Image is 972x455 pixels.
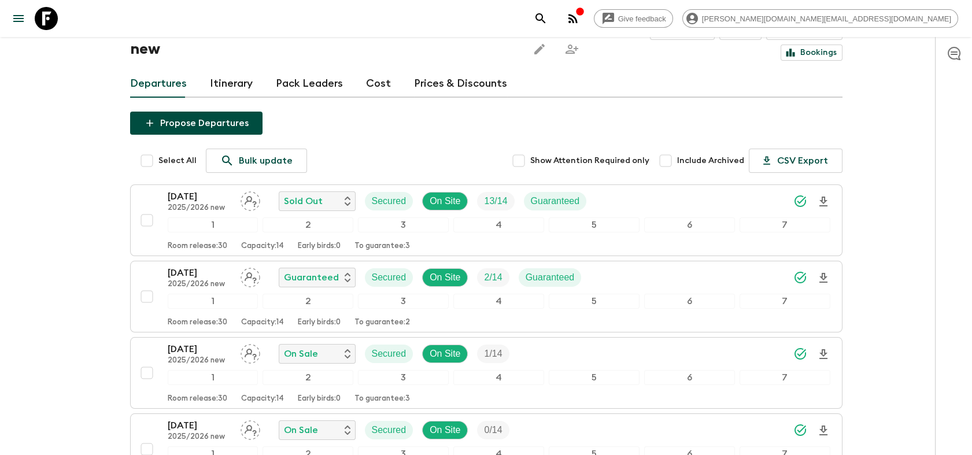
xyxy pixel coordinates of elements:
p: On Sale [284,423,318,437]
div: Secured [365,421,413,439]
p: Early birds: 0 [298,242,341,251]
p: [DATE] [168,342,231,356]
div: [PERSON_NAME][DOMAIN_NAME][EMAIL_ADDRESS][DOMAIN_NAME] [682,9,958,28]
span: Assign pack leader [241,424,260,433]
button: [DATE]2025/2026 newAssign pack leaderOn SaleSecuredOn SiteTrip Fill1234567Room release:30Capacity... [130,337,842,409]
button: menu [7,7,30,30]
p: 0 / 14 [484,423,502,437]
span: Show Attention Required only [530,155,649,167]
svg: Synced Successfully [793,423,807,437]
p: On Sale [284,347,318,361]
p: Secured [372,194,406,208]
div: 5 [549,294,640,309]
div: Trip Fill [477,268,509,287]
div: 7 [740,370,830,385]
div: 3 [358,370,449,385]
div: Secured [365,345,413,363]
div: Trip Fill [477,421,509,439]
a: Bulk update [206,149,307,173]
div: 7 [740,294,830,309]
p: Bulk update [239,154,293,168]
p: 2025/2026 new [168,280,231,289]
span: Select All [158,155,197,167]
button: search adventures [529,7,552,30]
div: Trip Fill [477,192,514,210]
p: On Site [430,347,460,361]
div: 5 [549,217,640,232]
svg: Download Onboarding [816,347,830,361]
p: [DATE] [168,419,231,432]
div: 4 [453,217,544,232]
div: 4 [453,294,544,309]
p: Secured [372,423,406,437]
div: 3 [358,217,449,232]
p: Guaranteed [531,194,580,208]
a: Give feedback [594,9,673,28]
div: 1 [168,294,258,309]
span: Include Archived [677,155,744,167]
div: Trip Fill [477,345,509,363]
span: Give feedback [612,14,672,23]
p: Secured [372,347,406,361]
span: [PERSON_NAME][DOMAIN_NAME][EMAIL_ADDRESS][DOMAIN_NAME] [696,14,958,23]
div: On Site [422,345,468,363]
p: Guaranteed [284,271,339,284]
div: 6 [644,370,735,385]
p: Capacity: 14 [241,318,284,327]
a: Prices & Discounts [414,70,507,98]
p: Secured [372,271,406,284]
div: 4 [453,370,544,385]
p: [DATE] [168,190,231,204]
p: 2 / 14 [484,271,502,284]
p: 13 / 14 [484,194,507,208]
div: 6 [644,217,735,232]
svg: Download Onboarding [816,271,830,285]
button: Propose Departures [130,112,263,135]
a: Departures [130,70,187,98]
a: Pack Leaders [276,70,343,98]
p: On Site [430,423,460,437]
div: 3 [358,294,449,309]
svg: Synced Successfully [793,347,807,361]
button: Edit this itinerary [528,38,551,61]
div: On Site [422,268,468,287]
span: Assign pack leader [241,271,260,280]
p: To guarantee: 3 [354,242,410,251]
div: Secured [365,192,413,210]
p: To guarantee: 2 [354,318,410,327]
p: Early birds: 0 [298,318,341,327]
p: Capacity: 14 [241,394,284,404]
svg: Synced Successfully [793,271,807,284]
p: On Site [430,194,460,208]
p: 2025/2026 new [168,356,231,365]
p: Guaranteed [526,271,575,284]
p: 2025/2026 new [168,204,231,213]
a: Bookings [781,45,842,61]
p: Early birds: 0 [298,394,341,404]
div: On Site [422,192,468,210]
button: CSV Export [749,149,842,173]
svg: Synced Successfully [793,194,807,208]
div: 7 [740,217,830,232]
div: 2 [263,217,353,232]
span: Assign pack leader [241,195,260,204]
div: On Site [422,421,468,439]
div: 2 [263,294,353,309]
p: 1 / 14 [484,347,502,361]
h1: Dominican Republic Highlights (DO1) 2025/2026 new [130,14,519,61]
svg: Download Onboarding [816,424,830,438]
p: Room release: 30 [168,242,227,251]
span: Share this itinerary [560,38,583,61]
p: Room release: 30 [168,394,227,404]
a: Cost [366,70,391,98]
svg: Download Onboarding [816,195,830,209]
div: 5 [549,370,640,385]
p: Sold Out [284,194,323,208]
div: 1 [168,217,258,232]
p: On Site [430,271,460,284]
div: 1 [168,370,258,385]
div: 6 [644,294,735,309]
div: 2 [263,370,353,385]
div: Secured [365,268,413,287]
button: [DATE]2025/2026 newAssign pack leaderGuaranteedSecuredOn SiteTrip FillGuaranteed1234567Room relea... [130,261,842,332]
